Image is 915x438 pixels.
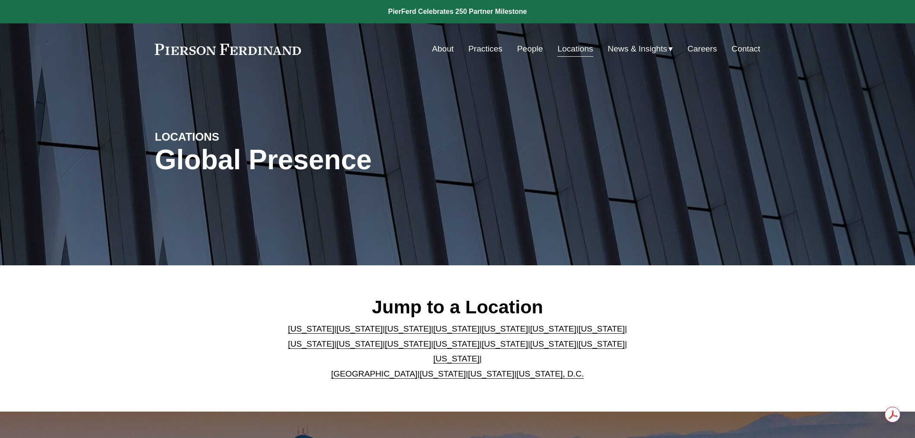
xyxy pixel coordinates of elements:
a: [GEOGRAPHIC_DATA] [331,369,418,378]
a: [US_STATE] [433,339,480,348]
a: [US_STATE] [482,339,528,348]
a: [US_STATE], D.C. [516,369,584,378]
a: [US_STATE] [468,369,514,378]
a: [US_STATE] [288,324,334,333]
a: [US_STATE] [385,324,431,333]
a: Contact [732,41,760,57]
a: [US_STATE] [579,324,625,333]
a: [US_STATE] [419,369,466,378]
a: About [432,41,454,57]
a: [US_STATE] [579,339,625,348]
h1: Global Presence [155,144,558,176]
span: News & Insights [608,42,667,57]
a: [US_STATE] [482,324,528,333]
a: People [517,41,543,57]
a: [US_STATE] [530,324,576,333]
a: [US_STATE] [530,339,576,348]
a: Locations [557,41,593,57]
a: folder dropdown [608,41,673,57]
a: [US_STATE] [433,324,480,333]
a: Careers [688,41,717,57]
h2: Jump to a Location [281,296,634,318]
p: | | | | | | | | | | | | | | | | | | [281,322,634,381]
a: [US_STATE] [336,339,383,348]
a: [US_STATE] [385,339,431,348]
a: Practices [468,41,502,57]
a: [US_STATE] [336,324,383,333]
h4: LOCATIONS [155,130,306,144]
a: [US_STATE] [288,339,334,348]
a: [US_STATE] [433,354,480,363]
